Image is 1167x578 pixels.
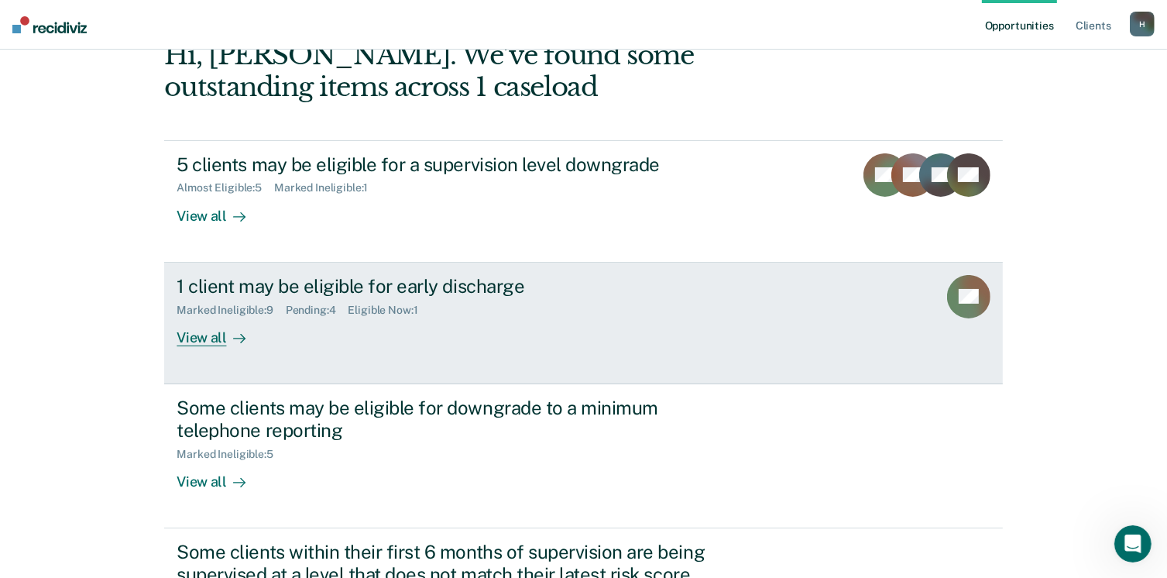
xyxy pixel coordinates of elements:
div: View all [177,460,263,490]
div: Marked Ineligible : 9 [177,304,285,317]
div: Hi, [PERSON_NAME]. We’ve found some outstanding items across 1 caseload [164,40,835,103]
div: View all [177,194,263,225]
img: Recidiviz [12,16,87,33]
div: View all [177,316,263,346]
button: H [1130,12,1155,36]
div: Marked Ineligible : 5 [177,448,285,461]
div: Some clients may be eligible for downgrade to a minimum telephone reporting [177,397,720,442]
a: Some clients may be eligible for downgrade to a minimum telephone reportingMarked Ineligible:5Vie... [164,384,1002,528]
div: Eligible Now : 1 [348,304,431,317]
div: 1 client may be eligible for early discharge [177,275,720,298]
div: 5 clients may be eligible for a supervision level downgrade [177,153,720,176]
div: Marked Ineligible : 1 [274,181,380,194]
a: 1 client may be eligible for early dischargeMarked Ineligible:9Pending:4Eligible Now:1View all [164,263,1002,384]
iframe: Intercom live chat [1114,525,1152,563]
div: Pending : 4 [286,304,348,317]
a: 5 clients may be eligible for a supervision level downgradeAlmost Eligible:5Marked Ineligible:1Vi... [164,140,1002,263]
div: Almost Eligible : 5 [177,181,274,194]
